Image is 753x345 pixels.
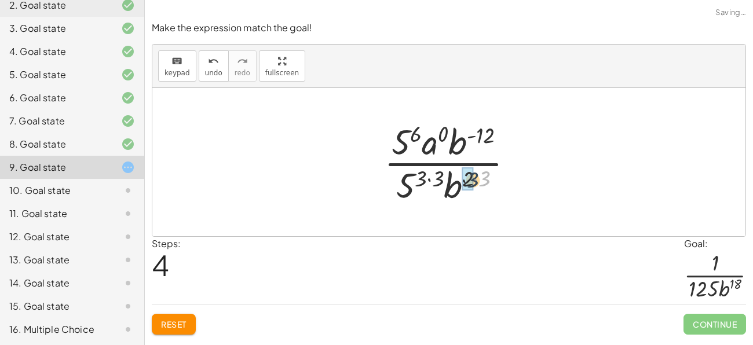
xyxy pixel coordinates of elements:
div: 12. Goal state [9,230,103,244]
span: Saving… [715,7,746,19]
div: Goal: [684,237,746,251]
i: Task finished and correct. [121,114,135,128]
i: Task not started. [121,183,135,197]
div: 14. Goal state [9,276,103,290]
div: 4. Goal state [9,45,103,58]
span: Reset [161,319,187,329]
i: Task not started. [121,322,135,336]
span: fullscreen [265,69,299,77]
i: redo [237,54,248,68]
p: Make the expression match the goal! [152,21,746,35]
div: 16. Multiple Choice [9,322,103,336]
label: Steps: [152,237,181,249]
div: 6. Goal state [9,91,103,105]
button: undoundo [199,50,229,82]
i: Task finished and correct. [121,21,135,35]
i: Task finished and correct. [121,91,135,105]
i: Task finished and correct. [121,45,135,58]
div: 13. Goal state [9,253,103,267]
i: Task finished and correct. [121,68,135,82]
i: Task not started. [121,230,135,244]
button: fullscreen [259,50,305,82]
div: 3. Goal state [9,21,103,35]
i: Task not started. [121,276,135,290]
i: undo [208,54,219,68]
span: keypad [165,69,190,77]
span: 4 [152,247,169,282]
i: Task started. [121,160,135,174]
i: Task not started. [121,299,135,313]
div: 11. Goal state [9,207,103,221]
div: 10. Goal state [9,183,103,197]
div: 15. Goal state [9,299,103,313]
div: 8. Goal state [9,137,103,151]
div: 9. Goal state [9,160,103,174]
button: Reset [152,314,196,335]
i: Task not started. [121,253,135,267]
span: undo [205,69,222,77]
div: 5. Goal state [9,68,103,82]
button: redoredo [228,50,257,82]
i: Task finished and correct. [121,137,135,151]
i: keyboard [171,54,182,68]
button: keyboardkeypad [158,50,196,82]
div: 7. Goal state [9,114,103,128]
i: Task not started. [121,207,135,221]
span: redo [235,69,250,77]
